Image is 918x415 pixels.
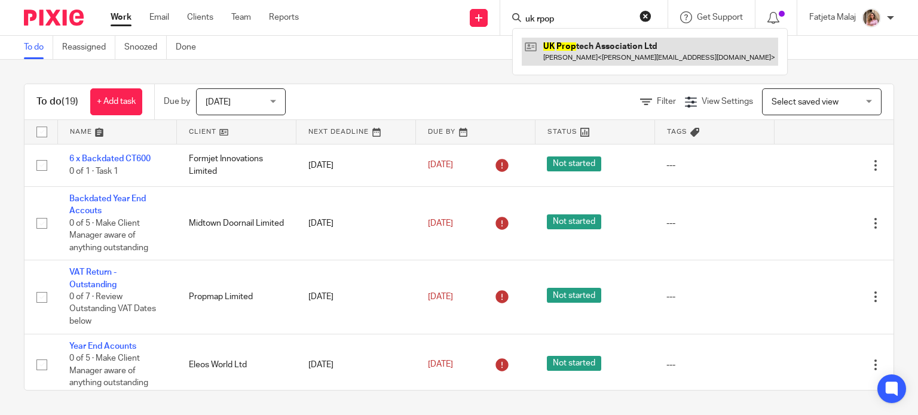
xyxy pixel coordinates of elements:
[177,144,296,186] td: Formjet Innovations Limited
[639,10,651,22] button: Clear
[547,288,601,303] span: Not started
[862,8,881,27] img: MicrosoftTeams-image%20(5).png
[187,11,213,23] a: Clients
[69,342,136,351] a: Year End Acounts
[177,334,296,395] td: Eleos World Ltd
[124,36,167,59] a: Snoozed
[666,291,762,303] div: ---
[69,195,146,215] a: Backdated Year End Accouts
[24,36,53,59] a: To do
[69,293,156,325] span: 0 of 7 · Review Outstanding VAT Dates below
[772,98,839,106] span: Select saved view
[657,97,676,106] span: Filter
[269,11,299,23] a: Reports
[231,11,251,23] a: Team
[36,96,78,108] h1: To do
[547,356,601,371] span: Not started
[69,155,151,163] a: 6 x Backdated CT600
[667,128,687,135] span: Tags
[296,186,416,260] td: [DATE]
[666,359,762,371] div: ---
[69,268,117,288] a: VAT Return - Outstanding
[69,354,148,387] span: 0 of 5 · Make Client Manager aware of anything outstanding
[428,161,453,170] span: [DATE]
[702,97,753,106] span: View Settings
[177,260,296,334] td: Propmap Limited
[69,219,148,252] span: 0 of 5 · Make Client Manager aware of anything outstanding
[296,260,416,334] td: [DATE]
[809,11,856,23] p: Fatjeta Malaj
[206,98,231,106] span: [DATE]
[547,214,601,229] span: Not started
[697,13,743,21] span: Get Support
[176,36,205,59] a: Done
[177,186,296,260] td: Midtown Doornail Limited
[428,293,453,301] span: [DATE]
[547,156,601,171] span: Not started
[164,96,190,107] p: Due by
[666,159,762,171] div: ---
[24,10,84,26] img: Pixie
[62,36,115,59] a: Reassigned
[428,360,453,368] span: [DATE]
[90,88,142,115] a: + Add task
[111,11,131,23] a: Work
[296,144,416,186] td: [DATE]
[69,167,118,176] span: 0 of 1 · Task 1
[428,219,453,228] span: [DATE]
[666,217,762,229] div: ---
[62,97,78,106] span: (19)
[296,334,416,395] td: [DATE]
[524,14,632,25] input: Search
[149,11,169,23] a: Email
